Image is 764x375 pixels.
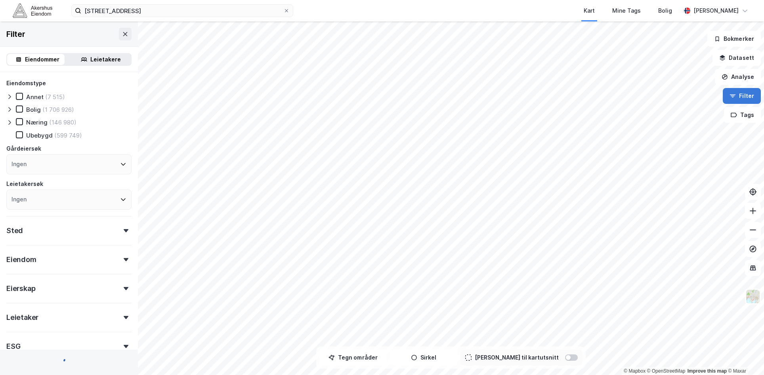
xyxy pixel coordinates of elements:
[6,313,38,322] div: Leietaker
[707,31,761,47] button: Bokmerker
[42,106,74,113] div: (1 706 926)
[81,5,283,17] input: Søk på adresse, matrikkel, gårdeiere, leietakere eller personer
[390,350,457,365] button: Sirkel
[724,337,764,375] div: Kontrollprogram for chat
[715,69,761,85] button: Analyse
[584,6,595,15] div: Kart
[90,55,121,64] div: Leietakere
[26,119,48,126] div: Næring
[11,159,27,169] div: Ingen
[11,195,27,204] div: Ingen
[688,368,727,374] a: Improve this map
[6,284,35,293] div: Eierskap
[658,6,672,15] div: Bolig
[6,144,41,153] div: Gårdeiersøk
[745,289,760,304] img: Z
[319,350,387,365] button: Tegn områder
[6,78,46,88] div: Eiendomstype
[723,88,761,104] button: Filter
[724,107,761,123] button: Tags
[25,55,59,64] div: Eiendommer
[26,106,41,113] div: Bolig
[13,4,52,17] img: akershus-eiendom-logo.9091f326c980b4bce74ccdd9f866810c.svg
[6,226,23,235] div: Sted
[624,368,646,374] a: Mapbox
[724,337,764,375] iframe: Chat Widget
[712,50,761,66] button: Datasett
[6,179,43,189] div: Leietakersøk
[45,93,65,101] div: (7 515)
[26,93,44,101] div: Annet
[63,356,75,369] img: spinner.a6d8c91a73a9ac5275cf975e30b51cfb.svg
[693,6,739,15] div: [PERSON_NAME]
[49,119,76,126] div: (146 980)
[475,353,559,362] div: [PERSON_NAME] til kartutsnitt
[612,6,641,15] div: Mine Tags
[54,132,82,139] div: (599 749)
[6,342,20,351] div: ESG
[26,132,53,139] div: Ubebygd
[6,255,36,264] div: Eiendom
[6,28,25,40] div: Filter
[647,368,686,374] a: OpenStreetMap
